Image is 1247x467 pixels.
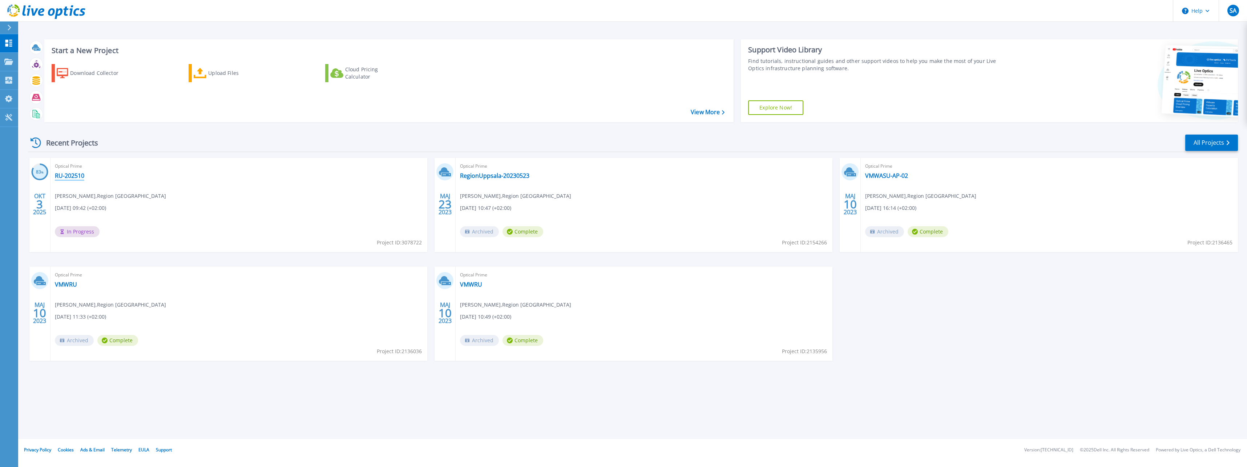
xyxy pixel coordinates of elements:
[782,239,827,247] span: Project ID: 2154266
[111,447,132,453] a: Telemetry
[36,201,43,207] span: 3
[865,172,908,179] a: VMWASU-AP-02
[460,192,571,200] span: [PERSON_NAME] , Region [GEOGRAPHIC_DATA]
[33,191,47,217] div: OKT 2025
[1080,448,1149,452] li: © 2025 Dell Inc. All Rights Reserved
[439,201,452,207] span: 23
[58,447,74,453] a: Cookies
[460,162,828,170] span: Optical Prime
[189,64,270,82] a: Upload Files
[55,192,166,200] span: [PERSON_NAME] , Region [GEOGRAPHIC_DATA]
[865,162,1233,170] span: Optical Prime
[52,64,133,82] a: Download Collector
[865,226,904,237] span: Archived
[1230,8,1236,13] span: SA
[748,100,803,115] a: Explore Now!
[438,300,452,326] div: MAJ 2023
[55,204,106,212] span: [DATE] 09:42 (+02:00)
[28,134,108,152] div: Recent Projects
[138,447,149,453] a: EULA
[208,66,266,80] div: Upload Files
[460,226,499,237] span: Archived
[460,204,511,212] span: [DATE] 10:47 (+02:00)
[55,301,166,309] span: [PERSON_NAME] , Region [GEOGRAPHIC_DATA]
[70,66,128,80] div: Download Collector
[439,310,452,316] span: 10
[80,447,105,453] a: Ads & Email
[55,226,100,237] span: In Progress
[97,335,138,346] span: Complete
[908,226,948,237] span: Complete
[33,310,46,316] span: 10
[691,109,725,116] a: View More
[55,313,106,321] span: [DATE] 11:33 (+02:00)
[460,335,499,346] span: Archived
[377,239,422,247] span: Project ID: 3078722
[460,172,529,179] a: RegionUppsala-20230523
[865,192,976,200] span: [PERSON_NAME] , Region [GEOGRAPHIC_DATA]
[503,335,543,346] span: Complete
[843,191,857,217] div: MAJ 2023
[1024,448,1073,452] li: Version: [TECHNICAL_ID]
[782,347,827,355] span: Project ID: 2135956
[345,66,403,80] div: Cloud Pricing Calculator
[460,301,571,309] span: [PERSON_NAME] , Region [GEOGRAPHIC_DATA]
[438,191,452,217] div: MAJ 2023
[55,162,423,170] span: Optical Prime
[865,204,916,212] span: [DATE] 16:14 (+02:00)
[844,201,857,207] span: 10
[55,271,423,279] span: Optical Prime
[1185,135,1238,151] a: All Projects
[55,172,84,179] a: RU-202510
[41,170,44,174] span: %
[1156,448,1240,452] li: Powered by Live Optics, a Dell Technology
[748,57,1008,72] div: Find tutorials, instructional guides and other support videos to help you make the most of your L...
[377,347,422,355] span: Project ID: 2136036
[24,447,51,453] a: Privacy Policy
[156,447,172,453] a: Support
[748,45,1008,55] div: Support Video Library
[1187,239,1232,247] span: Project ID: 2136465
[55,335,94,346] span: Archived
[325,64,406,82] a: Cloud Pricing Calculator
[460,271,828,279] span: Optical Prime
[503,226,543,237] span: Complete
[33,300,47,326] div: MAJ 2023
[460,313,511,321] span: [DATE] 10:49 (+02:00)
[52,47,724,55] h3: Start a New Project
[55,281,77,288] a: VMWRU
[31,168,48,176] h3: 83
[460,281,482,288] a: VMWRU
